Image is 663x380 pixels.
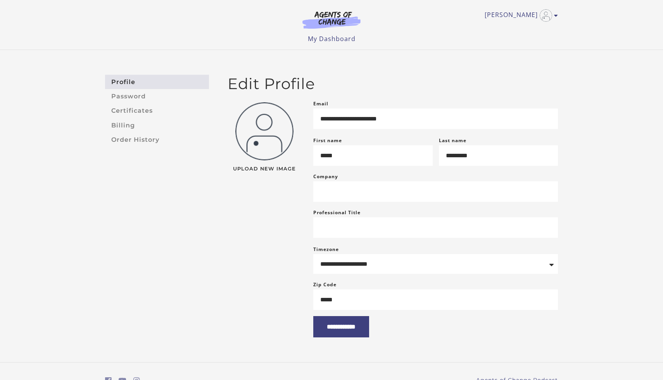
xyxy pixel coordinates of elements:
[313,137,342,144] label: First name
[294,11,369,29] img: Agents of Change Logo
[228,75,558,93] h2: Edit Profile
[105,89,209,103] a: Password
[308,34,356,43] a: My Dashboard
[105,75,209,89] a: Profile
[313,208,361,217] label: Professional Title
[228,167,301,172] span: Upload New Image
[105,104,209,118] a: Certificates
[439,137,466,144] label: Last name
[105,132,209,147] a: Order History
[313,246,339,253] label: Timezone
[313,99,328,108] label: Email
[313,172,338,181] label: Company
[485,9,554,22] a: Toggle menu
[313,280,337,289] label: Zip Code
[105,118,209,132] a: Billing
